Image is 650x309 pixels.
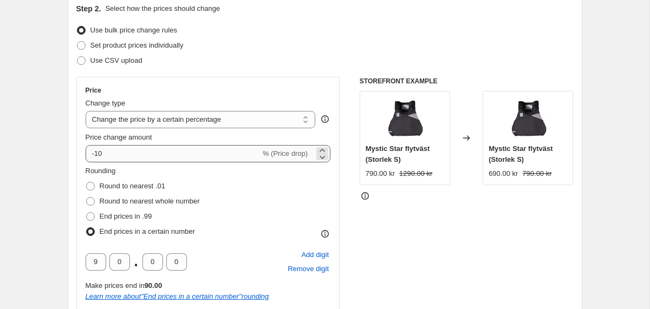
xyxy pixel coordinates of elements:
[86,145,261,162] input: -15
[166,253,187,271] input: ﹡
[366,144,430,163] span: Mystic Star flytväst (Storlek S)
[506,97,550,140] img: Mystic-star-flyt-vast-floatation-vest-blac-svart-gra-black-grey-KITEBOARDCENTER-KITE-och-WINGBUTI...
[86,86,101,95] h3: Price
[86,99,126,107] span: Change type
[489,168,518,179] div: 690.00 kr
[100,197,200,205] span: Round to nearest whole number
[86,167,116,175] span: Rounding
[288,264,329,274] span: Remove digit
[86,253,106,271] input: ﹡
[86,292,269,300] a: Learn more about"End prices in a certain number"rounding
[133,253,139,271] span: .
[360,77,574,86] h6: STOREFRONT EXAMPLE
[366,168,395,179] div: 790.00 kr
[86,292,269,300] i: Learn more about " End prices in a certain number " rounding
[263,149,308,157] span: % (Price drop)
[383,97,426,140] img: Mystic-star-flyt-vast-floatation-vest-blac-svart-gra-black-grey-KITEBOARDCENTER-KITE-och-WINGBUTI...
[320,114,330,124] div: help
[301,249,329,260] span: Add digit
[100,212,152,220] span: End prices in .99
[489,144,553,163] span: Mystic Star flytväst (Storlek S)
[399,168,432,179] strike: 1290.00 kr
[105,3,220,14] p: Select how the prices should change
[145,281,162,290] b: 90.00
[100,182,165,190] span: Round to nearest .01
[142,253,163,271] input: ﹡
[90,26,177,34] span: Use bulk price change rules
[90,56,142,64] span: Use CSV upload
[86,281,162,290] span: Make prices end in
[109,253,130,271] input: ﹡
[86,133,152,141] span: Price change amount
[76,3,101,14] h2: Step 2.
[100,227,195,235] span: End prices in a certain number
[90,41,184,49] span: Set product prices individually
[286,262,330,276] button: Remove placeholder
[300,248,330,262] button: Add placeholder
[522,168,551,179] strike: 790.00 kr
